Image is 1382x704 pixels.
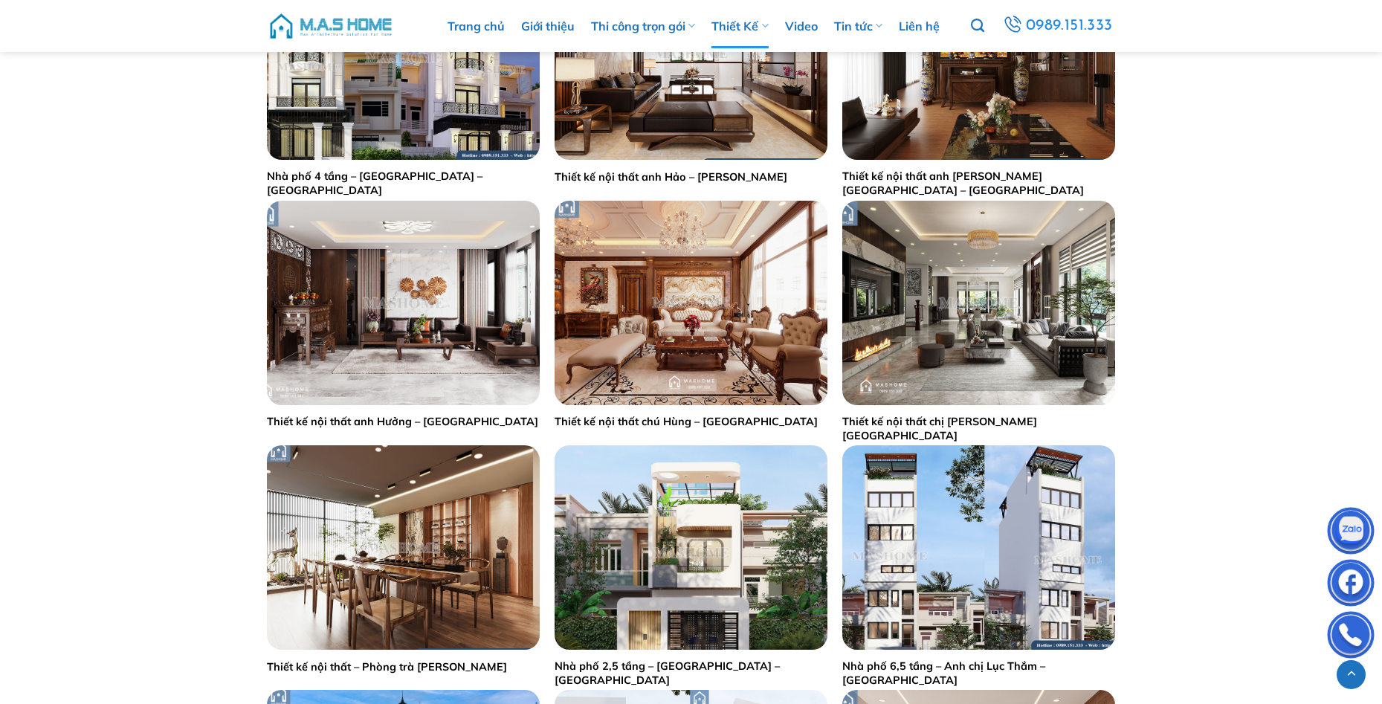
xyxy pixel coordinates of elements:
a: Video [785,4,818,48]
a: Thiết Kế [711,4,768,48]
a: Thiết kế nội thất anh Hảo – [PERSON_NAME] [555,170,787,184]
a: Thiết kế nội thất anh Hưởng – [GEOGRAPHIC_DATA] [267,415,538,429]
img: Phone [1328,615,1373,659]
a: Thi công trọn gói [591,4,695,48]
img: Zalo [1328,511,1373,555]
span: 0989.151.333 [1026,13,1113,39]
img: Thiết kế nội thất anh Hưởng - Đông Anh | MasHome [267,201,540,405]
img: Facebook [1328,563,1373,607]
a: Giới thiệu [521,4,575,48]
a: Liên hệ [899,4,940,48]
img: Thiết kế nội thất chú Hùng - Hải Dương | MasHome [555,201,827,405]
a: Nhà phố 4 tầng – [GEOGRAPHIC_DATA] – [GEOGRAPHIC_DATA] [267,169,540,197]
a: Nhà phố 6,5 tầng – Anh chị Lục Thắm – [GEOGRAPHIC_DATA] [842,659,1115,687]
a: Thiết kế nội thất chị [PERSON_NAME][GEOGRAPHIC_DATA] [842,415,1115,442]
a: Nhà phố 2,5 tầng – [GEOGRAPHIC_DATA] – [GEOGRAPHIC_DATA] [555,659,827,687]
a: 0989.151.333 [1001,13,1114,39]
a: Thiết kế nội thất – Phòng trà [PERSON_NAME] [267,660,507,674]
a: Thiết kế nội thất chú Hùng – [GEOGRAPHIC_DATA] [555,415,818,429]
a: Thiết kế nội thất anh [PERSON_NAME][GEOGRAPHIC_DATA] – [GEOGRAPHIC_DATA] [842,169,1115,197]
img: M.A.S HOME – Tổng Thầu Thiết Kế Và Xây Nhà Trọn Gói [268,4,394,48]
a: Trang chủ [448,4,505,48]
img: Thiết kế nội thất phòng trà Lê Văn Lương | MasHome [267,445,540,650]
a: Tìm kiếm [971,10,984,42]
a: Lên đầu trang [1337,660,1366,689]
a: Tin tức [834,4,882,48]
img: Thiết kế nhà phố anh Thao - Hải Dương | MasHome [555,445,827,650]
img: Thiết kế nội thất chị Lý - Hưng Yên | MasHome [842,201,1115,405]
img: Thiết kế nhà phố anh chị Lục Thắm - Hà Đông | MasHome [842,445,1115,650]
